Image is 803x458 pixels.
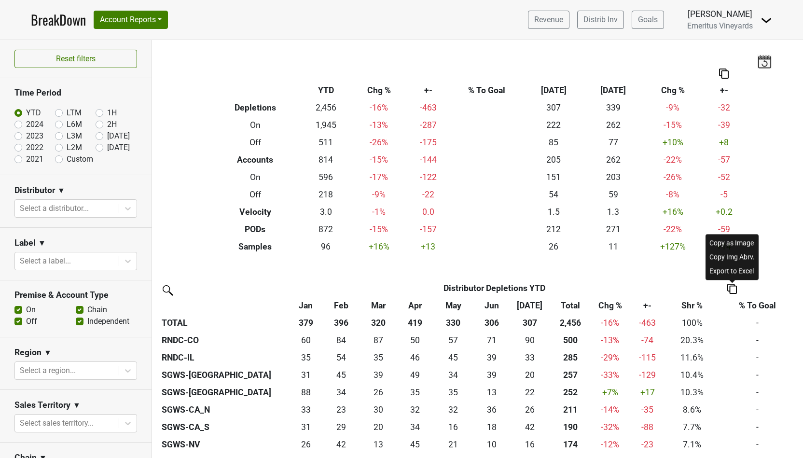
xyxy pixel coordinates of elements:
h3: Time Period [14,88,137,98]
th: Samples [210,238,301,255]
td: 33 [290,401,322,418]
a: Distrib Inv [577,11,624,29]
div: 35 [399,386,432,399]
td: -13 % [351,116,407,134]
td: 1.3 [583,203,643,221]
h3: Label [14,238,36,248]
td: 0.0 [407,203,449,221]
div: 87 [363,334,394,347]
div: -88 [630,421,665,433]
div: 285 [551,351,590,364]
td: 87.166 [360,332,396,349]
td: -287 [407,116,449,134]
div: 252 [551,386,590,399]
div: 45 [437,351,471,364]
th: 2,456 [549,314,592,332]
div: 60 [291,334,320,347]
td: 38.919 [472,366,511,384]
td: - [718,436,798,453]
td: 339 [583,99,643,116]
img: Dropdown Menu [761,14,772,26]
div: -74 [630,334,665,347]
td: 32 [396,401,434,418]
td: 1,945 [301,116,351,134]
td: -33 % [592,366,628,384]
td: -9 % [643,99,703,116]
div: 84 [325,334,359,347]
div: 26 [291,438,320,451]
th: 379 [290,314,322,332]
td: 38.917 [360,366,396,384]
div: 34 [399,421,432,433]
th: 173.667 [549,436,592,453]
td: -57 [703,151,745,168]
td: -13 % [592,332,628,349]
td: 20.3% [667,332,718,349]
td: -22 % [643,151,703,168]
th: 330 [434,314,472,332]
td: -29 % [592,349,628,366]
td: 17.5 [472,418,511,436]
div: 16 [437,421,471,433]
th: Jan: activate to sort column ascending [290,297,322,314]
td: +7 % [592,384,628,401]
td: 218 [301,186,351,203]
div: -115 [630,351,665,364]
td: 89.9 [511,332,549,349]
span: -16% [601,318,619,328]
th: Mar: activate to sort column ascending [360,297,396,314]
th: Off [210,134,301,151]
td: -157 [407,221,449,238]
div: 42 [325,438,359,451]
th: % To Goal [449,82,524,99]
div: Copy Img Abrv. [707,250,757,264]
td: 872 [301,221,351,238]
td: 11.6% [667,349,718,366]
div: 34 [437,369,471,381]
th: SGWS-NV [159,436,290,453]
th: Chg % [643,82,703,99]
td: -26 % [643,168,703,186]
td: +0.2 [703,203,745,221]
th: 320 [360,314,396,332]
div: 88 [291,386,320,399]
th: 419 [396,314,434,332]
div: Copy as Image [707,236,757,250]
label: Custom [67,153,93,165]
td: 814 [301,151,351,168]
td: -32 % [592,418,628,436]
td: - [718,349,798,366]
td: -22 % [643,221,703,238]
label: YTD [26,107,41,119]
a: Goals [632,11,664,29]
td: 33.834 [322,384,360,401]
th: Apr: activate to sort column ascending [396,297,434,314]
th: RNDC-CO [159,332,290,349]
td: +8 [703,134,745,151]
td: 34.5 [360,349,396,366]
div: 54 [325,351,359,364]
label: L3M [67,130,82,142]
label: 2021 [26,153,43,165]
div: -35 [630,403,665,416]
div: 29 [325,421,359,433]
div: 32 [399,403,432,416]
th: [DATE] [524,82,583,99]
th: Chg % [351,82,407,99]
th: +-: activate to sort column ascending [628,297,667,314]
th: 252.334 [549,384,592,401]
td: 212 [524,221,583,238]
td: 96 [301,238,351,255]
td: - [718,314,798,332]
th: Accounts [210,151,301,168]
label: 2024 [26,119,43,130]
th: SGWS-[GEOGRAPHIC_DATA] [159,384,290,401]
td: 203 [583,168,643,186]
td: 42 [511,418,549,436]
h3: Distributor [14,185,55,195]
div: 13 [475,386,509,399]
span: ▼ [73,400,81,411]
div: 36 [475,403,509,416]
td: 26 [524,238,583,255]
div: +17 [630,386,665,399]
